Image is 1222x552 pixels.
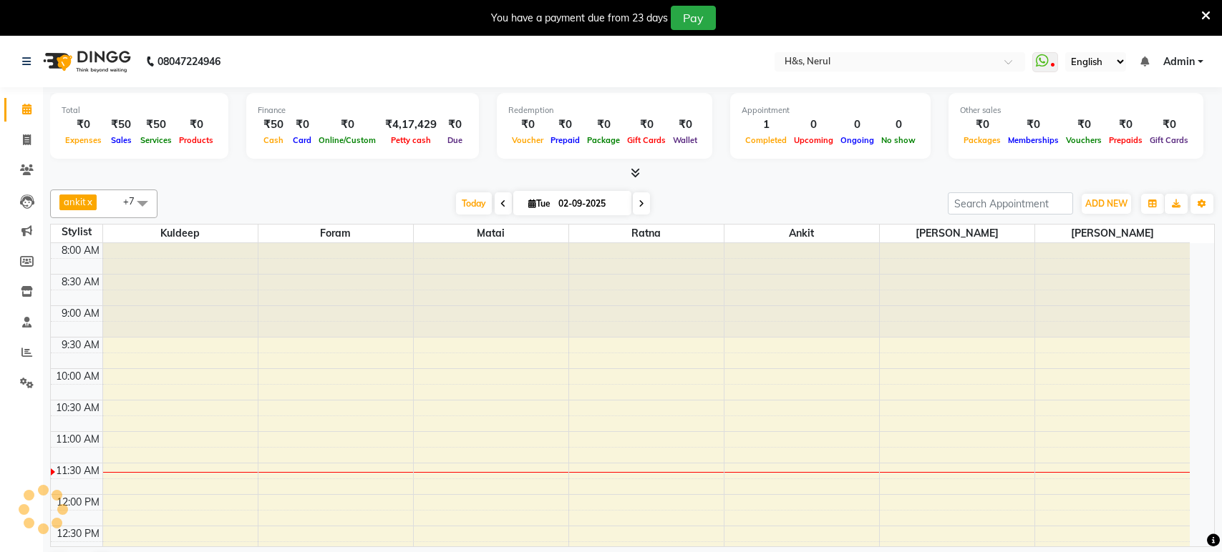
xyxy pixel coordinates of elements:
span: Vouchers [1062,135,1105,145]
span: Prepaids [1105,135,1146,145]
span: Kuldeep [103,225,258,242]
span: matai [414,225,568,242]
div: 0 [878,117,919,133]
span: ankit [724,225,879,242]
div: Appointment [742,104,919,117]
div: You have a payment due from 23 days [491,11,668,26]
span: Services [137,135,175,145]
span: Packages [960,135,1004,145]
div: ₹0 [624,117,669,133]
span: Package [583,135,624,145]
div: ₹0 [1004,117,1062,133]
span: ADD NEW [1085,198,1128,209]
div: Stylist [51,225,102,240]
input: 2025-09-02 [554,193,626,215]
div: 10:30 AM [53,400,102,415]
div: 10:00 AM [53,369,102,384]
div: 8:00 AM [59,243,102,258]
span: [PERSON_NAME] [880,225,1034,242]
a: x [86,196,92,207]
span: Due [444,135,466,145]
span: Sales [107,135,135,145]
div: ₹0 [175,117,217,133]
div: 1 [742,117,790,133]
span: Card [289,135,315,145]
span: Prepaid [547,135,583,145]
span: Ratna [569,225,724,242]
div: ₹0 [1062,117,1105,133]
div: Total [62,104,217,117]
div: ₹50 [105,117,137,133]
div: ₹0 [583,117,624,133]
div: 0 [837,117,878,133]
span: Memberships [1004,135,1062,145]
div: ₹0 [547,117,583,133]
div: ₹0 [1105,117,1146,133]
div: ₹0 [289,117,315,133]
span: Today [456,192,492,215]
span: Ongoing [837,135,878,145]
div: 9:30 AM [59,337,102,353]
div: Finance [258,104,467,117]
div: ₹0 [315,117,379,133]
div: 8:30 AM [59,275,102,290]
div: ₹0 [1146,117,1192,133]
span: ankit [64,196,86,207]
span: [PERSON_NAME] [1035,225,1191,242]
div: 11:30 AM [53,463,102,478]
div: ₹0 [508,117,547,133]
span: Products [175,135,217,145]
div: 12:30 PM [54,526,102,541]
span: Expenses [62,135,105,145]
b: 08047224946 [157,41,220,82]
button: Pay [671,6,716,30]
span: Completed [742,135,790,145]
input: Search Appointment [948,192,1073,215]
span: Voucher [508,135,547,145]
div: 12:00 PM [54,495,102,510]
div: 9:00 AM [59,306,102,321]
span: Petty cash [387,135,435,145]
div: 0 [790,117,837,133]
span: +7 [123,195,145,207]
span: Gift Cards [1146,135,1192,145]
div: Other sales [960,104,1192,117]
div: ₹0 [62,117,105,133]
div: ₹4,17,429 [379,117,442,133]
span: Foram [258,225,413,242]
span: Online/Custom [315,135,379,145]
span: Tue [525,198,554,209]
span: Wallet [669,135,701,145]
span: No show [878,135,919,145]
span: Admin [1163,54,1195,69]
span: Gift Cards [624,135,669,145]
span: Cash [260,135,287,145]
div: ₹50 [258,117,289,133]
div: ₹50 [137,117,175,133]
div: Redemption [508,104,701,117]
div: ₹0 [442,117,467,133]
button: ADD NEW [1082,194,1131,214]
img: logo [37,41,135,82]
div: ₹0 [669,117,701,133]
span: Upcoming [790,135,837,145]
div: 11:00 AM [53,432,102,447]
div: ₹0 [960,117,1004,133]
